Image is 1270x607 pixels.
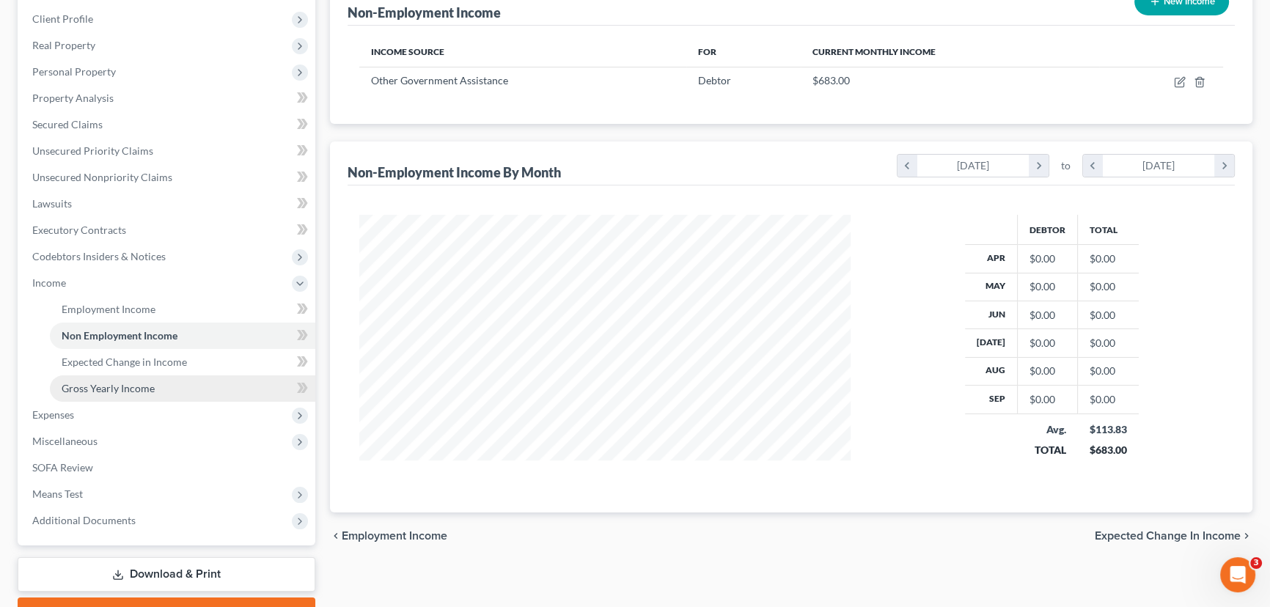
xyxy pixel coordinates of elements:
button: chevron_left Employment Income [330,530,447,542]
th: Apr [965,245,1018,273]
span: Property Analysis [32,92,114,104]
div: $113.83 [1090,422,1127,437]
div: $0.00 [1029,336,1065,350]
div: $0.00 [1029,279,1065,294]
span: Income Source [371,46,444,57]
span: 3 [1250,557,1262,569]
a: Executory Contracts [21,217,315,243]
span: Current Monthly Income [812,46,936,57]
span: Expected Change in Income [1095,530,1241,542]
span: Income [32,276,66,289]
td: $0.00 [1078,329,1139,357]
i: chevron_right [1241,530,1252,542]
td: $0.00 [1078,245,1139,273]
td: $0.00 [1078,273,1139,301]
span: Lawsuits [32,197,72,210]
div: $0.00 [1029,392,1065,407]
i: chevron_left [1083,155,1103,177]
div: TOTAL [1029,443,1066,457]
td: $0.00 [1078,301,1139,328]
span: Client Profile [32,12,93,25]
div: [DATE] [917,155,1029,177]
a: Property Analysis [21,85,315,111]
span: $683.00 [812,74,850,87]
th: Jun [965,301,1018,328]
div: Avg. [1029,422,1066,437]
th: [DATE] [965,329,1018,357]
i: chevron_right [1029,155,1049,177]
th: Aug [965,357,1018,385]
div: [DATE] [1103,155,1215,177]
span: Other Government Assistance [371,74,508,87]
a: Secured Claims [21,111,315,138]
i: chevron_left [330,530,342,542]
span: Unsecured Nonpriority Claims [32,171,172,183]
div: $0.00 [1029,364,1065,378]
span: Means Test [32,488,83,500]
div: $0.00 [1029,308,1065,323]
td: $0.00 [1078,357,1139,385]
span: Personal Property [32,65,116,78]
span: Non Employment Income [62,329,177,342]
span: Additional Documents [32,514,136,526]
span: to [1061,158,1071,173]
span: Secured Claims [32,118,103,130]
a: Employment Income [50,296,315,323]
span: Unsecured Priority Claims [32,144,153,157]
div: $683.00 [1090,443,1127,457]
i: chevron_left [898,155,917,177]
span: SOFA Review [32,461,93,474]
th: Total [1078,215,1139,244]
i: chevron_right [1214,155,1234,177]
div: Non-Employment Income By Month [348,163,561,181]
span: Miscellaneous [32,435,98,447]
th: Debtor [1018,215,1078,244]
a: SOFA Review [21,455,315,481]
div: $0.00 [1029,251,1065,266]
a: Lawsuits [21,191,315,217]
span: Executory Contracts [32,224,126,236]
button: Expected Change in Income chevron_right [1095,530,1252,542]
a: Unsecured Priority Claims [21,138,315,164]
span: Debtor [698,74,731,87]
span: Employment Income [342,530,447,542]
a: Gross Yearly Income [50,375,315,402]
iframe: Intercom live chat [1220,557,1255,592]
div: Non-Employment Income [348,4,501,21]
span: Employment Income [62,303,155,315]
span: Expenses [32,408,74,421]
td: $0.00 [1078,386,1139,413]
a: Expected Change in Income [50,349,315,375]
span: Codebtors Insiders & Notices [32,250,166,262]
a: Non Employment Income [50,323,315,349]
span: Real Property [32,39,95,51]
a: Download & Print [18,557,315,592]
span: Gross Yearly Income [62,382,155,394]
span: For [698,46,716,57]
th: Sep [965,386,1018,413]
span: Expected Change in Income [62,356,187,368]
a: Unsecured Nonpriority Claims [21,164,315,191]
th: May [965,273,1018,301]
